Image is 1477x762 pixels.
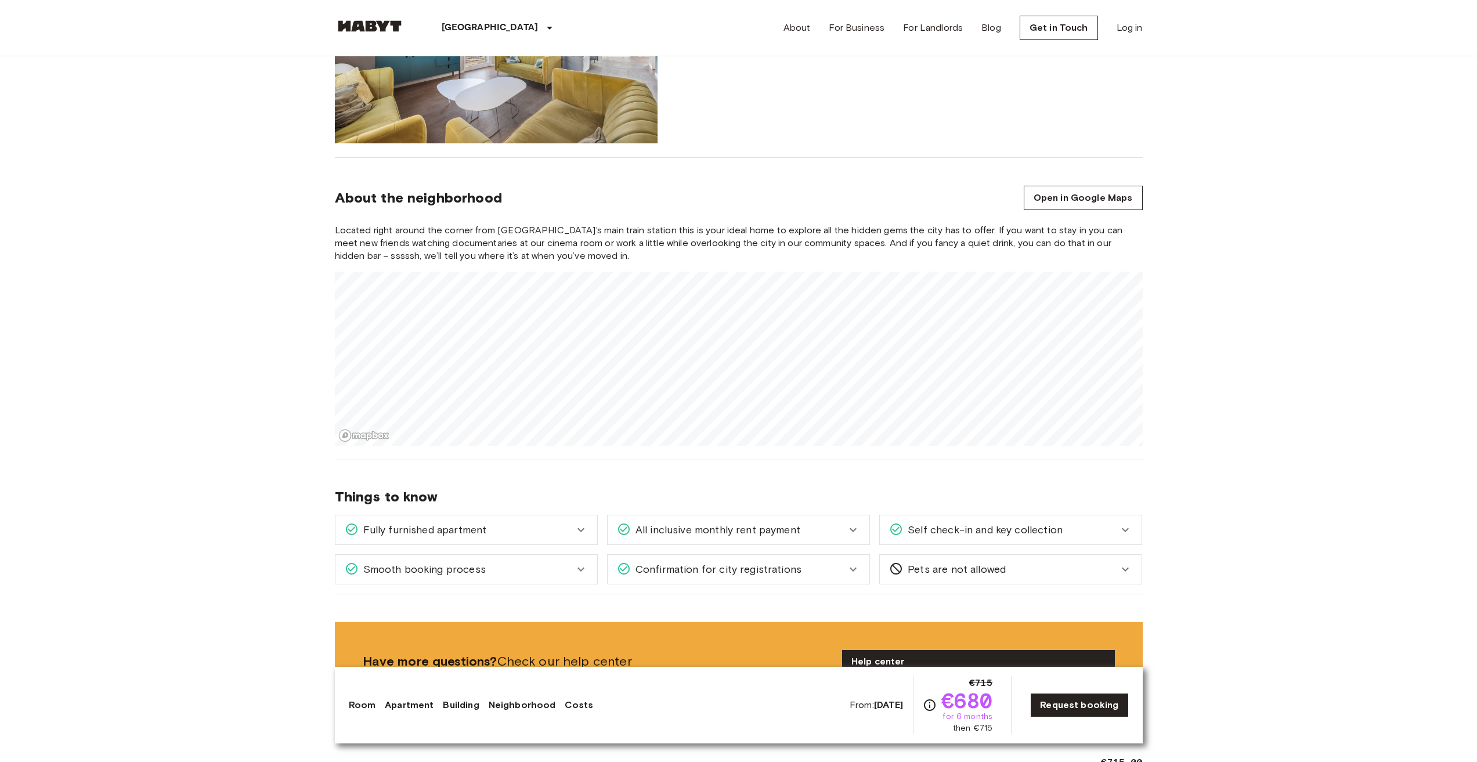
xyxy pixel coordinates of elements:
span: for 6 months [942,711,992,723]
canvas: Map [335,272,1143,446]
span: Fully furnished apartment [359,522,487,537]
a: Get in Touch [1020,16,1098,40]
b: [DATE] [874,699,904,710]
a: For Landlords [903,21,963,35]
a: Mapbox logo [338,429,389,442]
span: €715 [969,676,993,690]
a: Open in Google Maps [1024,186,1143,210]
span: Things to know [335,488,1143,505]
b: Have more questions? [363,653,497,669]
a: Help center [842,650,1115,673]
a: Room [349,698,376,712]
p: [GEOGRAPHIC_DATA] [442,21,539,35]
span: From: [850,699,904,712]
a: For Business [829,21,884,35]
span: €680 [941,690,993,711]
a: About [783,21,811,35]
a: Building [443,698,479,712]
a: Apartment [385,698,434,712]
span: Pets are not allowed [903,562,1006,577]
div: Self check-in and key collection [880,515,1142,544]
span: About the neighborhood [335,189,502,207]
span: All inclusive monthly rent payment [631,522,800,537]
img: Habyt [335,20,405,32]
span: Self check-in and key collection [903,522,1063,537]
span: Smooth booking process [359,562,486,577]
span: Check our help center [363,653,833,670]
div: All inclusive monthly rent payment [608,515,869,544]
div: Pets are not allowed [880,555,1142,584]
a: Request booking [1030,693,1128,717]
a: Neighborhood [489,698,556,712]
svg: Check cost overview for full price breakdown. Please note that discounts apply to new joiners onl... [923,698,937,712]
div: Smooth booking process [335,555,597,584]
a: Blog [981,21,1001,35]
div: Confirmation for city registrations [608,555,869,584]
a: Log in [1117,21,1143,35]
span: then €715 [953,723,992,734]
span: Located right around the corner from [GEOGRAPHIC_DATA]’s main train station this is your ideal ho... [335,224,1143,262]
div: Fully furnished apartment [335,515,597,544]
a: Costs [565,698,593,712]
span: Confirmation for city registrations [631,562,801,577]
